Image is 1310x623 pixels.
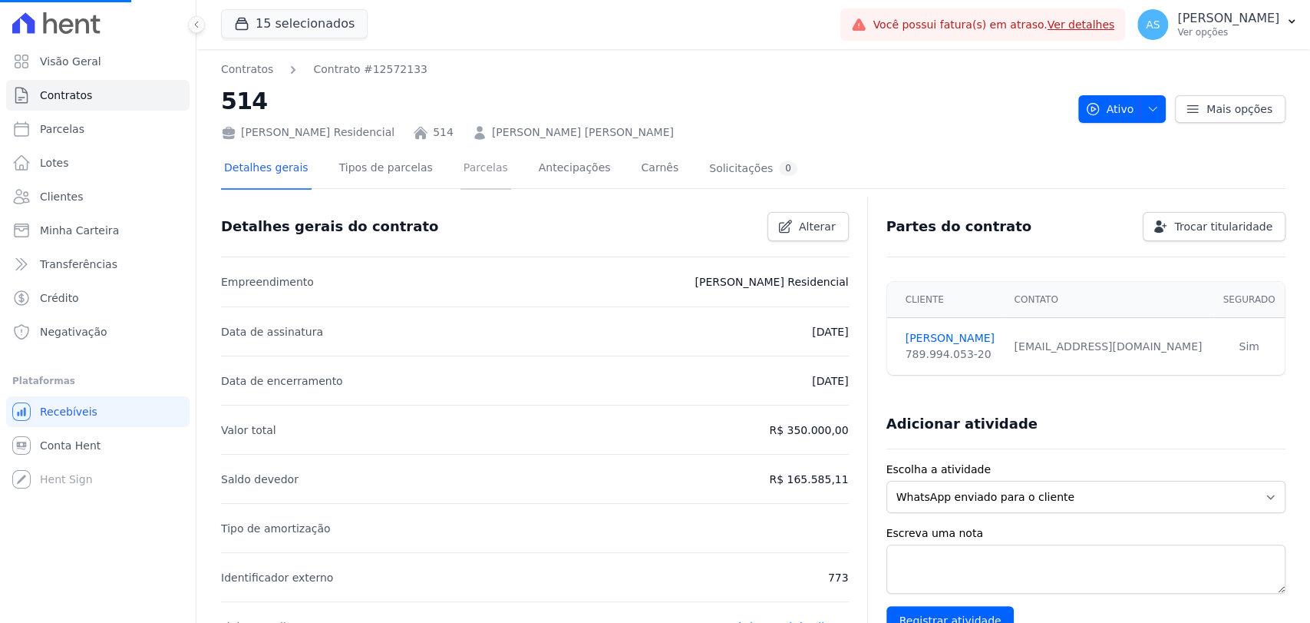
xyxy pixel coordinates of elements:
[1213,318,1285,376] td: Sim
[6,249,190,280] a: Transferências
[1177,26,1279,38] p: Ver opções
[1125,3,1310,46] button: AS [PERSON_NAME] Ver opções
[1143,212,1285,241] a: Trocar titularidade
[221,519,331,538] p: Tipo de amortização
[221,470,299,489] p: Saldo devedor
[40,324,107,340] span: Negativação
[40,257,117,272] span: Transferências
[221,9,368,38] button: 15 selecionados
[536,149,614,190] a: Antecipações
[6,114,190,144] a: Parcelas
[1078,95,1166,123] button: Ativo
[769,421,848,439] p: R$ 350.000,00
[1175,95,1285,123] a: Mais opções
[1146,19,1160,30] span: AS
[221,273,314,291] p: Empreendimento
[221,124,394,141] div: [PERSON_NAME] Residencial
[779,161,797,176] div: 0
[6,316,190,347] a: Negativação
[221,372,343,390] p: Data de encerramento
[40,121,84,137] span: Parcelas
[1177,11,1279,26] p: [PERSON_NAME]
[709,161,797,176] div: Solicitações
[40,290,79,306] span: Crédito
[886,462,1285,478] label: Escolha a atividade
[221,568,333,587] p: Identificador externo
[40,54,101,69] span: Visão Geral
[6,80,190,111] a: Contratos
[221,84,1066,118] h2: 514
[6,147,190,178] a: Lotes
[886,415,1038,433] h3: Adicionar atividade
[6,283,190,313] a: Crédito
[40,438,101,453] span: Conta Hent
[828,568,849,587] p: 773
[336,149,436,190] a: Tipos de parcelas
[40,223,119,238] span: Minha Carteira
[887,282,1005,318] th: Cliente
[12,372,183,390] div: Plataformas
[1014,339,1204,355] div: [EMAIL_ADDRESS][DOMAIN_NAME]
[695,273,848,291] p: [PERSON_NAME] Residencial
[433,124,454,141] a: 514
[1085,95,1134,123] span: Ativo
[906,346,996,363] div: 789.994.053-20
[886,525,1285,542] label: Escreva uma nota
[313,61,427,78] a: Contrato #12572133
[40,189,83,204] span: Clientes
[1174,219,1272,234] span: Trocar titularidade
[1206,101,1272,117] span: Mais opções
[6,46,190,77] a: Visão Geral
[1048,18,1115,31] a: Ver detalhes
[1213,282,1285,318] th: Segurado
[492,124,674,141] a: [PERSON_NAME] [PERSON_NAME]
[812,372,848,390] p: [DATE]
[221,323,323,341] p: Data de assinatura
[6,430,190,461] a: Conta Hent
[221,421,276,439] p: Valor total
[221,217,438,236] h3: Detalhes gerais do contrato
[799,219,836,234] span: Alterar
[638,149,681,190] a: Carnês
[40,88,92,103] span: Contratos
[6,396,190,427] a: Recebíveis
[6,181,190,212] a: Clientes
[769,470,848,489] p: R$ 165.585,11
[812,323,848,341] p: [DATE]
[1005,282,1213,318] th: Contato
[873,17,1114,33] span: Você possui fatura(s) em atraso.
[886,217,1032,236] h3: Partes do contrato
[460,149,511,190] a: Parcelas
[221,61,1066,78] nav: Breadcrumb
[6,215,190,246] a: Minha Carteira
[221,61,427,78] nav: Breadcrumb
[40,155,69,171] span: Lotes
[221,61,273,78] a: Contratos
[767,212,849,241] a: Alterar
[906,330,996,346] a: [PERSON_NAME]
[221,149,312,190] a: Detalhes gerais
[40,404,97,419] span: Recebíveis
[706,149,800,190] a: Solicitações0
